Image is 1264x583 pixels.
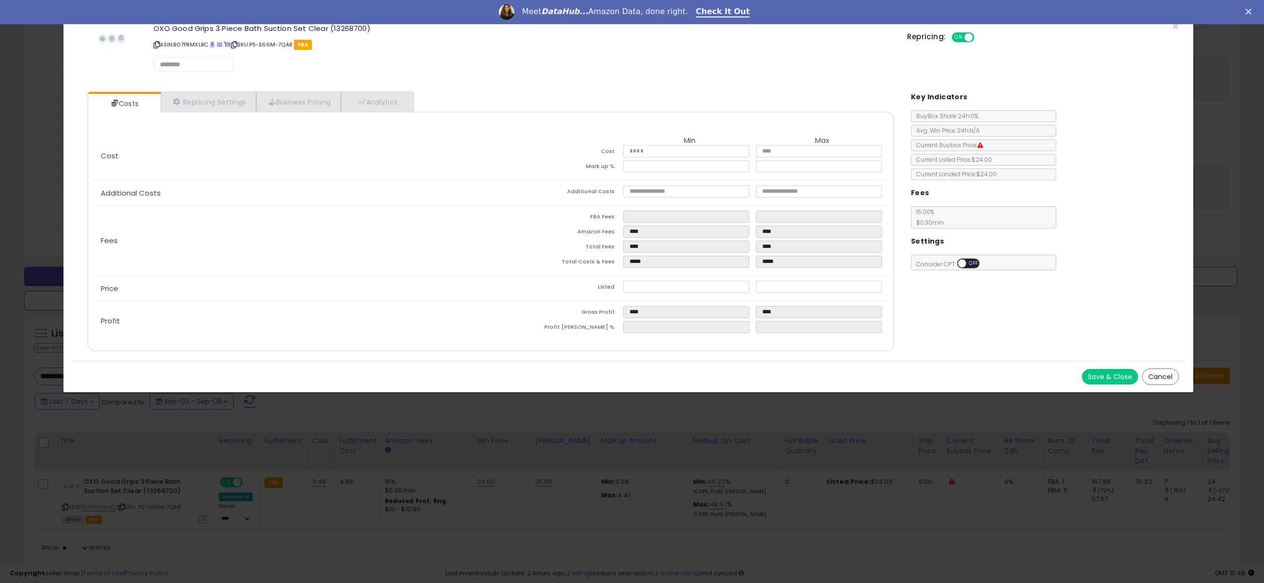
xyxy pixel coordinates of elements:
[907,33,946,41] h5: Repricing:
[217,41,222,48] a: All offer listings
[1172,19,1179,33] span: ×
[623,137,756,145] th: Min
[491,321,623,336] td: Profit [PERSON_NAME] %
[491,281,623,296] td: Listed
[911,208,944,227] span: 15.00 %
[491,160,623,175] td: Mark up %
[911,218,944,227] span: $0.30 min
[541,7,588,16] i: DataHub...
[93,237,491,245] p: Fees
[696,7,750,17] a: Check It Out
[911,91,968,103] h5: Key Indicators
[1082,369,1138,384] button: Save & Close
[154,37,893,52] p: ASIN: B07PRMXLBC | SKU: PS-S66M-7QA8
[93,152,491,160] p: Cost
[491,185,623,200] td: Additional Costs
[911,112,978,120] span: BuyBox Share 24h: 0%
[756,137,889,145] th: Max
[93,285,491,292] p: Price
[93,189,491,197] p: Additional Costs
[911,260,992,268] span: Consider CPT:
[154,25,893,32] h3: OXO Good Grips 3 Piece Bath Suction Set Clear (13268700)
[953,33,965,42] span: ON
[522,7,688,16] div: Meet Amazon Data, done right.
[491,256,623,271] td: Total Costs & Fees
[93,317,491,325] p: Profit
[491,145,623,160] td: Cost
[491,306,623,321] td: Gross Profit
[911,126,980,135] span: Avg. Win Price 24h: N/A
[210,41,215,48] a: BuyBox page
[88,94,160,113] a: Costs
[341,92,413,112] a: Analytics
[97,25,126,54] img: 21kx310980L._SL60_.jpg
[224,41,229,48] a: Your listing only
[911,235,944,247] h5: Settings
[491,241,623,256] td: Total Fees
[499,4,514,20] img: Profile image for Georgie
[1142,368,1179,385] button: Cancel
[1246,9,1255,15] div: Close
[491,211,623,226] td: FBA Fees
[966,260,982,268] span: OFF
[911,170,997,178] span: Current Landed Price: $24.00
[973,33,988,42] span: OFF
[161,92,257,112] a: Repricing Settings
[977,142,983,148] i: Suppressed Buy Box
[911,141,983,149] span: Current Buybox Price:
[294,40,312,50] span: FBA
[256,92,341,112] a: Business Pricing
[491,226,623,241] td: Amazon Fees
[911,155,992,164] span: Current Listed Price: $24.00
[911,187,929,199] h5: Fees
